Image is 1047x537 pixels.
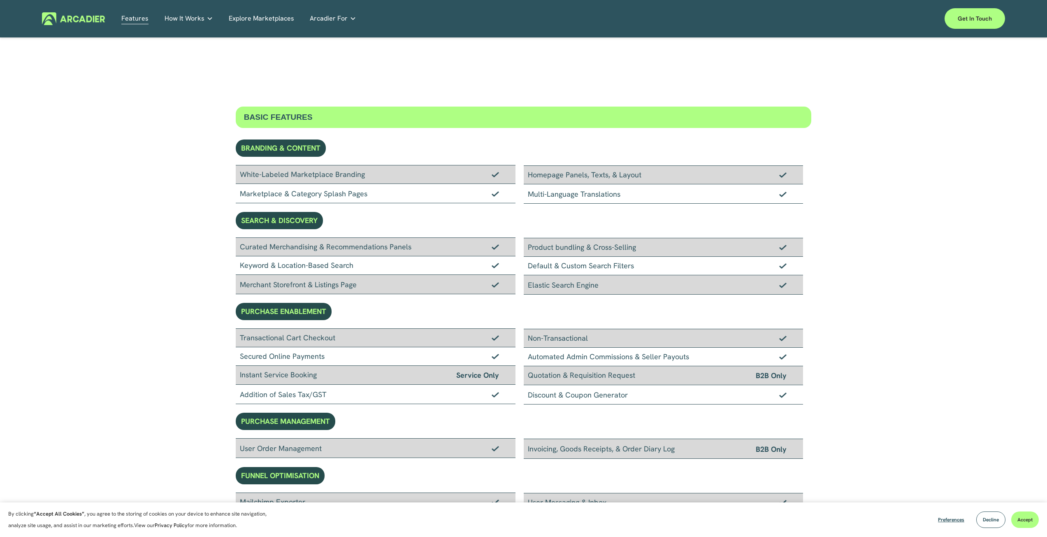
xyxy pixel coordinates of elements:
[492,392,499,398] img: Checkmark
[236,165,515,184] div: White-Labeled Marketplace Branding
[155,522,188,529] a: Privacy Policy
[236,237,515,256] div: Curated Merchandising & Recommendations Panels
[236,107,812,128] div: BASIC FEATURES
[524,275,803,295] div: Elastic Search Engine
[756,443,787,455] span: B2B Only
[229,12,294,25] a: Explore Marketplaces
[236,438,515,458] div: User Order Management
[165,12,213,25] a: folder dropdown
[524,184,803,204] div: Multi-Language Translations
[524,385,803,404] div: Discount & Coupon Generator
[236,275,515,294] div: Merchant Storefront & Listings Page
[756,370,787,381] span: B2B Only
[165,13,204,24] span: How It Works
[524,257,803,275] div: Default & Custom Search Filters
[779,244,787,250] img: Checkmark
[310,12,356,25] a: folder dropdown
[236,385,515,404] div: Addition of Sales Tax/GST
[236,413,335,430] div: PURCHASE MANAGEMENT
[779,354,787,360] img: Checkmark
[779,263,787,269] img: Checkmark
[492,353,499,359] img: Checkmark
[524,366,803,385] div: Quotation & Requisition Request
[779,191,787,197] img: Checkmark
[1017,516,1033,523] span: Accept
[310,13,348,24] span: Arcadier For
[779,282,787,288] img: Checkmark
[34,510,84,517] strong: “Accept All Cookies”
[938,516,964,523] span: Preferences
[8,508,276,531] p: By clicking , you agree to the storing of cookies on your device to enhance site navigation, anal...
[492,263,499,268] img: Checkmark
[524,348,803,366] div: Automated Admin Commissions & Seller Payouts
[236,256,515,275] div: Keyword & Location-Based Search
[42,12,105,25] img: Arcadier
[524,439,803,459] div: Invoicing, Goods Receipts, & Order Diary Log
[236,347,515,366] div: Secured Online Payments
[524,165,803,184] div: Homepage Panels, Texts, & Layout
[236,493,515,511] div: Mailchimp Exporter
[779,172,787,178] img: Checkmark
[492,446,499,451] img: Checkmark
[779,392,787,398] img: Checkmark
[492,282,499,288] img: Checkmark
[236,303,332,320] div: PURCHASE ENABLEMENT
[236,328,515,347] div: Transactional Cart Checkout
[236,366,515,385] div: Instant Service Booking
[236,184,515,203] div: Marketplace & Category Splash Pages
[524,493,803,512] div: User Messaging & Inbox
[492,191,499,197] img: Checkmark
[779,500,787,505] img: Checkmark
[524,329,803,348] div: Non-Transactional
[492,499,499,505] img: Checkmark
[976,511,1005,528] button: Decline
[932,511,970,528] button: Preferences
[945,8,1005,29] a: Get in touch
[121,12,149,25] a: Features
[492,335,499,341] img: Checkmark
[492,244,499,250] img: Checkmark
[456,369,499,381] span: Service Only
[236,139,326,157] div: BRANDING & CONTENT
[524,238,803,257] div: Product bundling & Cross-Selling
[779,335,787,341] img: Checkmark
[492,172,499,177] img: Checkmark
[236,212,323,229] div: SEARCH & DISCOVERY
[983,516,999,523] span: Decline
[236,467,325,484] div: FUNNEL OPTIMISATION
[1011,511,1039,528] button: Accept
